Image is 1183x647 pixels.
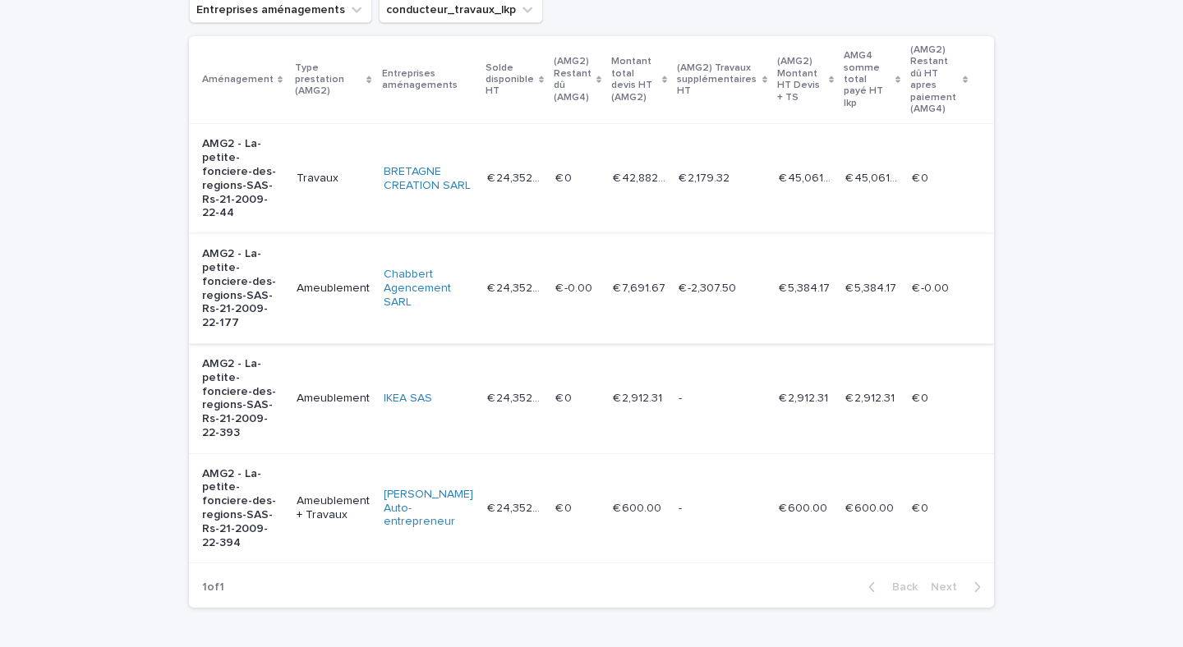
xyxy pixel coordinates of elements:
p: € 24,352.46 [487,168,545,186]
p: € 24,352.46 [487,388,545,406]
a: IKEA SAS [384,392,432,406]
tr: AMG2 - La-petite-fonciere-des-regions-SAS-Rs-21-2009-22-44TravauxBRETAGNE CREATION SARL € 24,352.... [189,124,994,234]
p: € 7,691.67 [613,278,669,296]
p: € 600.00 [845,498,897,516]
p: € 45,061.90 [779,168,835,186]
p: Solde disponible HT [486,59,535,101]
p: AMG2 - La-petite-fonciere-des-regions-SAS-Rs-21-2009-22-393 [202,357,283,440]
tr: AMG2 - La-petite-fonciere-des-regions-SAS-Rs-21-2009-22-393AmeublementIKEA SAS € 24,352.46€ 24,35... [189,343,994,453]
p: AMG2 - La-petite-fonciere-des-regions-SAS-Rs-21-2009-22-177 [202,247,283,330]
p: € 5,384.17 [779,278,833,296]
a: Chabbert Agencement SARL [384,268,474,309]
p: € 24,352.46 [487,498,545,516]
p: € 42,882.58 [613,168,669,186]
p: € 2,179.32 [679,168,733,186]
p: € 0 [555,168,575,186]
p: € 0 [555,498,575,516]
button: Back [855,580,924,594]
p: Ameublement [297,282,371,296]
tr: AMG2 - La-petite-fonciere-des-regions-SAS-Rs-21-2009-22-394Ameublement + Travaux[PERSON_NAME] Aut... [189,453,994,563]
p: 1 of 1 [189,567,237,608]
p: - [679,498,685,516]
p: € 2,912.31 [613,388,665,406]
p: € -0.00 [912,278,952,296]
p: (AMG2) Restant dû HT apres paiement (AMG4) [910,41,958,118]
p: € -0.00 [555,278,596,296]
p: AMG2 - La-petite-fonciere-des-regions-SAS-Rs-21-2009-22-44 [202,137,283,220]
tr: AMG2 - La-petite-fonciere-des-regions-SAS-Rs-21-2009-22-177AmeublementChabbert Agencement SARL € ... [189,234,994,344]
p: (AMG2) Restant dû (AMG4) [554,53,592,107]
p: € 600.00 [779,498,831,516]
p: AMG2 - La-petite-fonciere-des-regions-SAS-Rs-21-2009-22-394 [202,467,283,550]
p: - [679,388,685,406]
p: Type prestation (AMG2) [295,59,362,101]
p: Ameublement + Travaux [297,494,371,522]
a: BRETAGNE CREATION SARL [384,165,474,193]
p: Entreprises aménagements [382,65,476,95]
p: € 5,384.17 [845,278,900,296]
p: € 45,061.90 [845,168,902,186]
p: (AMG2) Montant HT Devis + TS [777,53,825,107]
p: Travaux [297,172,371,186]
p: € 24,352.46 [487,278,545,296]
button: Next [924,580,994,594]
p: € 0 [912,388,932,406]
p: € -2,307.50 [679,278,739,296]
p: € 0 [912,498,932,516]
p: AMG4 somme total payé HT lkp [844,47,891,112]
p: (AMG2) Travaux supplémentaires HT [677,59,757,101]
p: Ameublement [297,392,371,406]
p: € 0 [912,168,932,186]
p: € 0 [555,388,575,406]
p: Montant total devis HT (AMG2) [611,53,658,107]
a: [PERSON_NAME] Auto-entrepreneur [384,488,474,529]
span: Next [931,581,967,593]
p: € 600.00 [613,498,665,516]
span: Back [882,581,918,593]
p: € 2,912.31 [845,388,898,406]
p: Aménagement [202,71,274,89]
p: € 2,912.31 [779,388,831,406]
